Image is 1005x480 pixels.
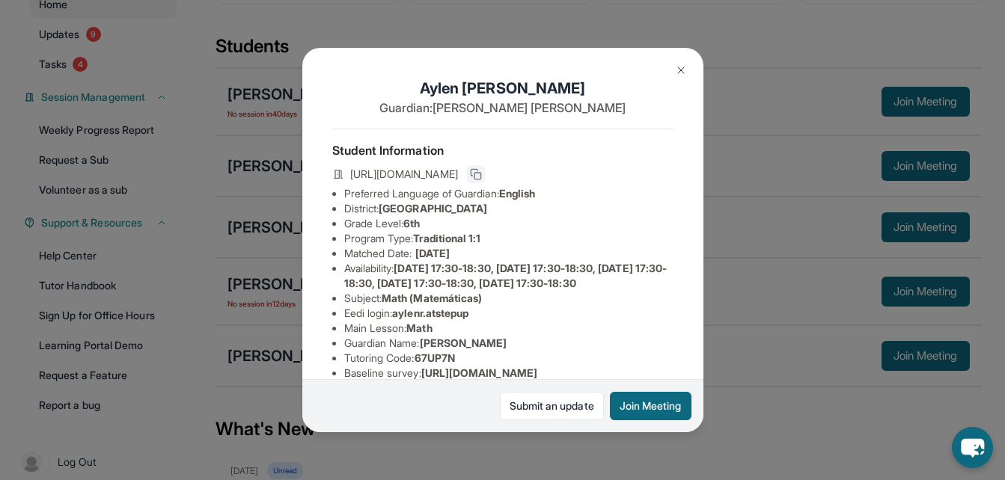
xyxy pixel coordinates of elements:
span: Traditional 1:1 [413,232,480,244]
li: Availability: [344,261,673,291]
li: Preferred Language of Guardian: [344,186,673,201]
span: 67UP7N [415,351,455,364]
button: chat-button [952,427,993,468]
h4: Student Information [332,141,673,159]
li: Main Lesson : [344,321,673,336]
li: Tutoring Code : [344,351,673,366]
li: Program Type: [344,231,673,246]
p: Guardian: [PERSON_NAME] [PERSON_NAME] [332,99,673,117]
li: Grade Level: [344,216,673,231]
li: Guardian Name : [344,336,673,351]
span: 6th [403,217,420,230]
span: [DATE] 17:30-18:30, [DATE] 17:30-18:30, [DATE] 17:30-18:30, [DATE] 17:30-18:30, [DATE] 17:30-18:30 [344,262,668,289]
span: aylenr.atstepup [392,307,468,319]
span: [URL][DOMAIN_NAME] [350,167,458,182]
span: English [499,187,536,200]
img: Close Icon [675,64,687,76]
h1: Aylen [PERSON_NAME] [332,78,673,99]
button: Join Meeting [610,392,691,420]
span: [PERSON_NAME] [420,336,507,349]
span: [DATE] [415,247,450,259]
li: Baseline survey : [344,366,673,381]
button: Copy link [467,165,485,183]
span: Math (Matemáticas) [382,292,482,304]
span: [URL][DOMAIN_NAME] [421,366,537,379]
li: District: [344,201,673,216]
li: Subject : [344,291,673,306]
span: Math [406,321,432,334]
li: Matched Date: [344,246,673,261]
a: Submit an update [500,392,604,420]
li: Eedi login : [344,306,673,321]
span: [GEOGRAPHIC_DATA] [379,202,487,215]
